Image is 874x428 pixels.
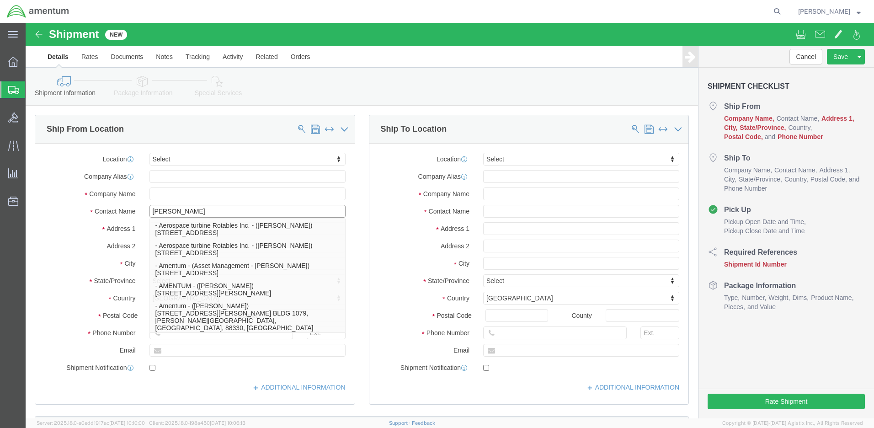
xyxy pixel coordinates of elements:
span: Copyright © [DATE]-[DATE] Agistix Inc., All Rights Reserved [722,419,863,427]
span: [DATE] 10:10:00 [109,420,145,426]
span: Server: 2025.18.0-a0edd1917ac [37,420,145,426]
span: Ronald Pineda [798,6,850,16]
button: [PERSON_NAME] [798,6,861,17]
a: Feedback [412,420,435,426]
img: logo [6,5,69,18]
span: [DATE] 10:06:13 [210,420,245,426]
a: Support [389,420,412,426]
span: Client: 2025.18.0-198a450 [149,420,245,426]
iframe: FS Legacy Container [26,23,874,418]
